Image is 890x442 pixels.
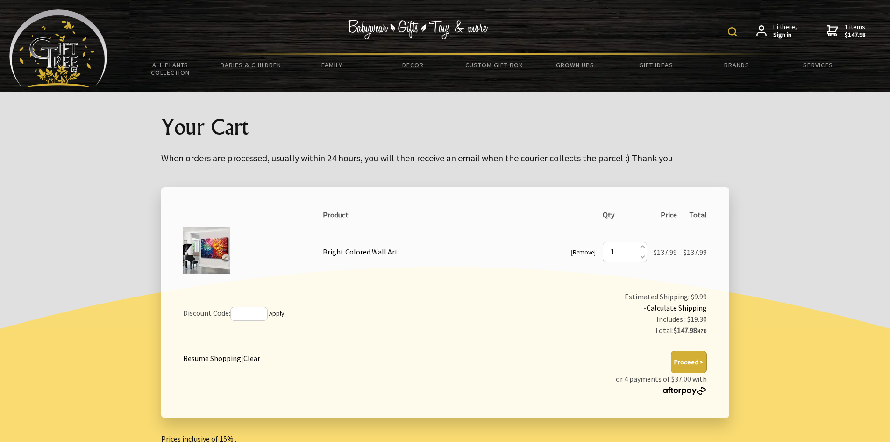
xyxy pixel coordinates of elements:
[777,55,858,75] a: Services
[680,224,710,280] td: $137.99
[728,27,737,36] img: product search
[571,248,596,256] small: [ ]
[348,20,488,39] img: Babywear - Gifts - Toys & more
[615,55,696,75] a: Gift Ideas
[161,114,729,138] h1: Your Cart
[650,224,680,280] td: $137.99
[845,22,866,39] span: 1 items
[534,55,615,75] a: Grown Ups
[269,310,284,318] a: Apply
[183,354,241,363] a: Resume Shopping
[320,206,599,224] th: Product
[183,351,260,364] div: |
[616,373,707,396] p: or 4 payments of $37.00 with
[230,307,268,321] input: If you have a discount code, enter it here and press 'Apply'.
[773,23,797,39] span: Hi there,
[470,288,710,340] td: Estimated Shipping: $9.99 -
[671,351,707,373] button: Proceed >
[573,248,594,256] a: Remove
[372,55,453,75] a: Decor
[697,328,707,334] span: NZD
[674,326,707,335] strong: $147.98
[323,247,398,256] a: Bright Colored Wall Art
[292,55,372,75] a: Family
[773,31,797,39] strong: Sign in
[161,152,673,164] big: When orders are processed, usually within 24 hours, you will then receive an email when the couri...
[474,325,707,337] div: Total:
[211,55,292,75] a: Babies & Children
[697,55,777,75] a: Brands
[845,31,866,39] strong: $147.98
[680,206,710,224] th: Total
[180,288,470,340] td: Discount Code:
[9,9,107,87] img: Babyware - Gifts - Toys and more...
[130,55,211,82] a: All Plants Collection
[474,313,707,325] div: Includes : $19.30
[599,206,650,224] th: Qty
[827,23,866,39] a: 1 items$147.98
[454,55,534,75] a: Custom Gift Box
[243,354,260,363] a: Clear
[650,206,680,224] th: Price
[647,303,707,312] a: Calculate Shipping
[756,23,797,39] a: Hi there,Sign in
[662,387,707,395] img: Afterpay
